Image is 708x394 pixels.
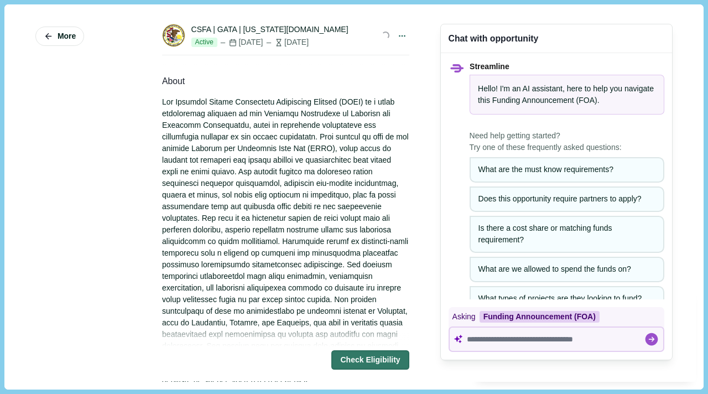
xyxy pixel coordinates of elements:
span: Need help getting started? Try one of these frequently asked questions: [470,130,664,153]
div: Chat with opportunity [449,32,539,45]
div: About [162,75,409,89]
img: IL.png [163,24,185,46]
button: Does this opportunity require partners to apply? [470,186,664,212]
button: What types of projects are they looking to fund? [470,286,664,312]
div: CSFA | GATA | [US_STATE][DOMAIN_NAME] [191,24,348,35]
span: Hello! I'm an AI assistant, here to help you navigate this . [478,84,654,105]
span: More [58,32,76,41]
button: What are we allowed to spend the funds on? [470,257,664,282]
div: What are we allowed to spend the funds on? [478,263,655,275]
div: Lor Ipsumdol Sitame Consectetu Adipiscing Elitsed (DOEI) te i utlab etdoloremag aliquaen ad min V... [162,96,409,387]
span: Funding Announcement (FOA) [492,96,597,105]
button: More [35,27,84,46]
div: [DATE] [265,37,309,48]
div: [DATE] [219,37,263,48]
button: What are the must know requirements? [470,157,664,183]
span: Active [191,38,217,48]
button: Is there a cost share or matching funds requirement? [470,216,664,253]
div: Asking [449,307,664,326]
div: Funding Announcement (FOA) [480,311,600,323]
div: What are the must know requirements? [478,164,655,175]
button: Check Eligibility [331,351,409,370]
div: Is there a cost share or matching funds requirement? [478,222,655,246]
span: Streamline [470,62,509,71]
div: What types of projects are they looking to fund? [478,293,655,304]
div: Does this opportunity require partners to apply? [478,193,655,205]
